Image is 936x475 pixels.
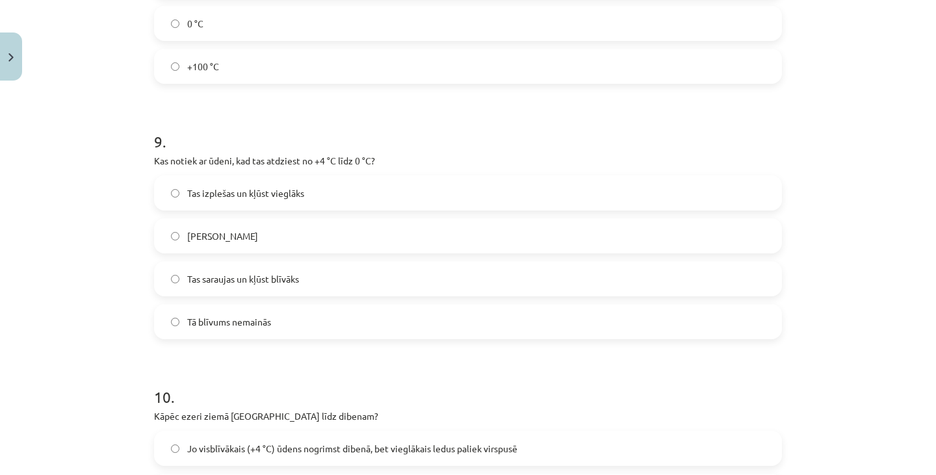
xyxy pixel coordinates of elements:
input: 0 °C [171,19,179,28]
p: Kāpēc ezeri ziemā [GEOGRAPHIC_DATA] līdz dibenam? [154,409,782,423]
span: +100 °C [187,60,219,73]
span: 0 °C [187,17,203,31]
span: Tas saraujas un kļūst blīvāks [187,272,299,286]
span: Jo visblīvākais (+4 °C) ūdens nogrimst dibenā, bet vieglākais ledus paliek virspusē [187,442,517,456]
span: Tas izplešas un kļūst vieglāks [187,186,304,200]
h1: 9 . [154,110,782,150]
span: [PERSON_NAME] [187,229,258,243]
img: icon-close-lesson-0947bae3869378f0d4975bcd49f059093ad1ed9edebbc8119c70593378902aed.svg [8,53,14,62]
p: Kas notiek ar ūdeni, kad tas atdziest no +4 °C līdz 0 °C? [154,154,782,168]
input: [PERSON_NAME] [171,232,179,240]
input: Tas saraujas un kļūst blīvāks [171,275,179,283]
h1: 10 . [154,365,782,405]
span: Tā blīvums nemainās [187,315,271,329]
input: Jo visblīvākais (+4 °C) ūdens nogrimst dibenā, bet vieglākais ledus paliek virspusē [171,444,179,453]
input: Tā blīvums nemainās [171,318,179,326]
input: +100 °C [171,62,179,71]
input: Tas izplešas un kļūst vieglāks [171,189,179,198]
